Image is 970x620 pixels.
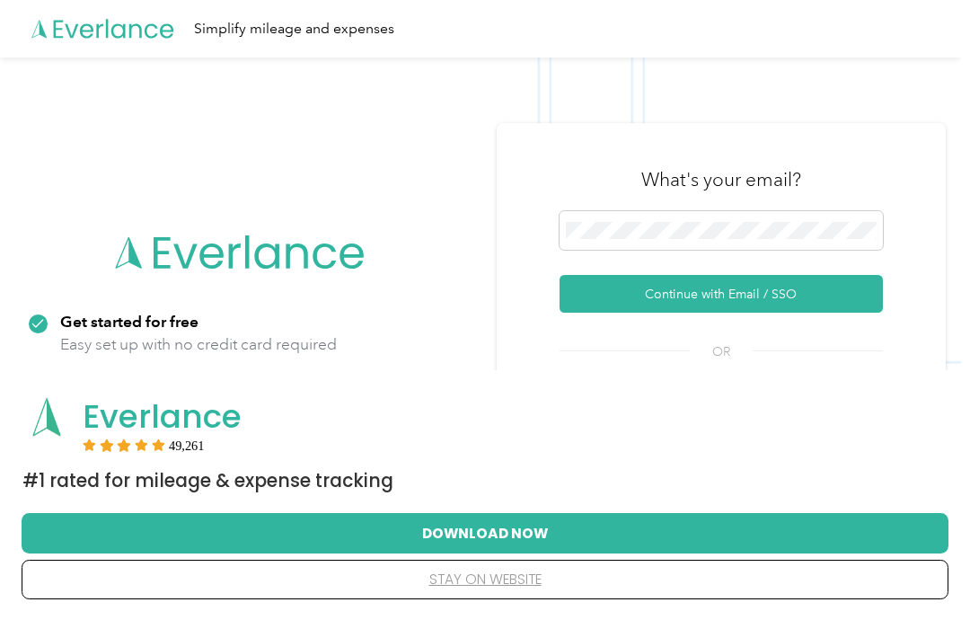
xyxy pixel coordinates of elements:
[690,342,753,361] span: OR
[83,438,205,451] div: Rating:5 stars
[560,275,883,313] button: Continue with Email / SSO
[194,18,394,40] div: Simplify mileage and expenses
[50,514,920,552] button: Download Now
[50,561,920,598] button: stay on website
[60,333,337,356] p: Easy set up with no credit card required
[22,468,393,493] span: #1 Rated for Mileage & Expense Tracking
[641,167,801,192] h3: What's your email?
[22,393,71,441] img: App logo
[60,312,198,331] strong: Get started for free
[169,440,205,451] span: User reviews count
[83,394,242,439] span: Everlance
